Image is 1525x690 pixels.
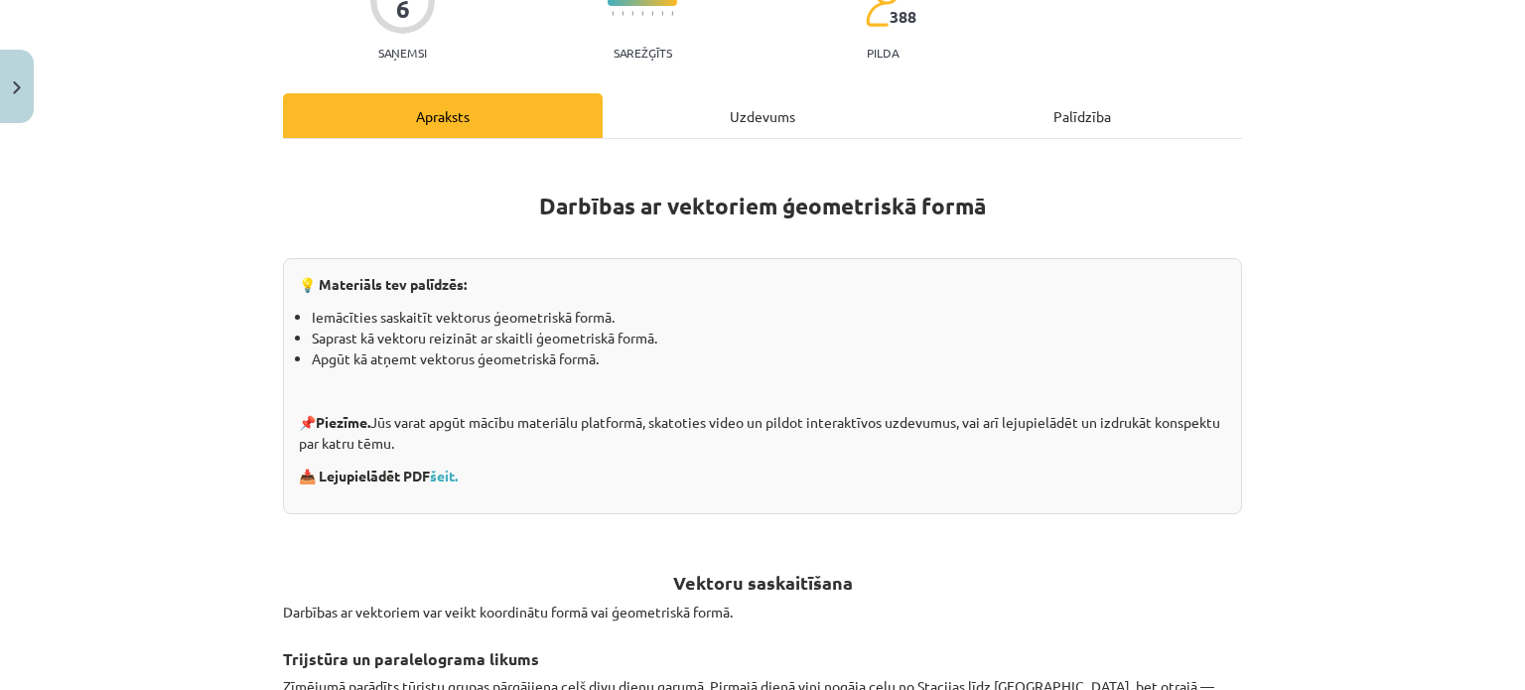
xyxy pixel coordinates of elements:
[622,11,624,16] img: icon-short-line-57e1e144782c952c97e751825c79c345078a6d821885a25fce030b3d8c18986b.svg
[370,46,435,60] p: Saņemsi
[890,8,916,26] span: 388
[299,275,467,293] strong: 💡 Materiāls tev palīdzēs:
[539,192,986,220] strong: Darbības ar vektoriem ģeometriskā formā
[312,307,1226,328] li: Iemācīties saskaitīt vektorus ģeometriskā formā.
[299,467,461,484] strong: 📥 Lejupielādēt PDF
[603,93,922,138] div: Uzdevums
[922,93,1242,138] div: Palīdzība
[283,602,1242,622] p: Darbības ar vektoriem var veikt koordinātu formā vai ģeometriskā formā.
[867,46,899,60] p: pilda
[612,11,614,16] img: icon-short-line-57e1e144782c952c97e751825c79c345078a6d821885a25fce030b3d8c18986b.svg
[641,11,643,16] img: icon-short-line-57e1e144782c952c97e751825c79c345078a6d821885a25fce030b3d8c18986b.svg
[13,81,21,94] img: icon-close-lesson-0947bae3869378f0d4975bcd49f059093ad1ed9edebbc8119c70593378902aed.svg
[316,413,370,431] strong: Piezīme.
[312,328,1226,348] li: Saprast kā vektoru reizināt ar skaitli ģeometriskā formā.
[631,11,633,16] img: icon-short-line-57e1e144782c952c97e751825c79c345078a6d821885a25fce030b3d8c18986b.svg
[651,11,653,16] img: icon-short-line-57e1e144782c952c97e751825c79c345078a6d821885a25fce030b3d8c18986b.svg
[614,46,672,60] p: Sarežģīts
[299,412,1226,454] p: 📌 Jūs varat apgūt mācību materiālu platformā, skatoties video un pildot interaktīvos uzdevumus, v...
[430,467,458,484] a: šeit.
[661,11,663,16] img: icon-short-line-57e1e144782c952c97e751825c79c345078a6d821885a25fce030b3d8c18986b.svg
[673,571,853,594] b: Vektoru saskaitīšana
[312,348,1226,369] li: Apgūt kā atņemt vektorus ģeometriskā formā.
[671,11,673,16] img: icon-short-line-57e1e144782c952c97e751825c79c345078a6d821885a25fce030b3d8c18986b.svg
[283,93,603,138] div: Apraksts
[283,648,539,669] b: Trijstūra un paralelograma likums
